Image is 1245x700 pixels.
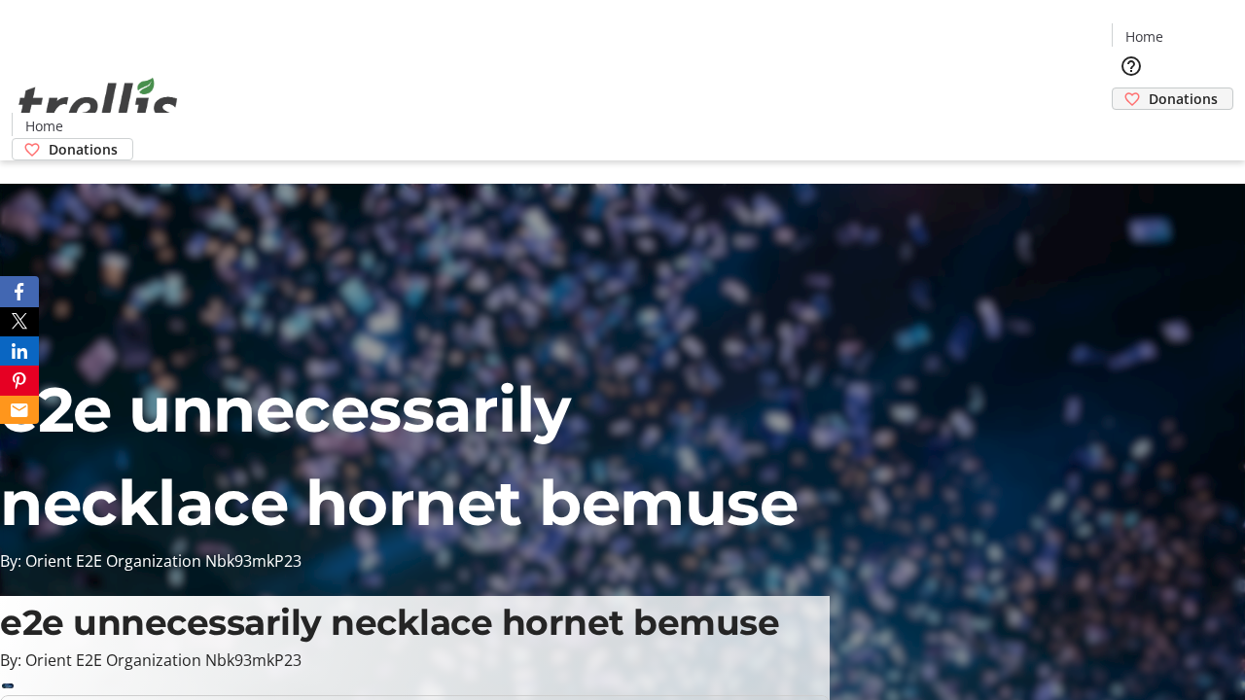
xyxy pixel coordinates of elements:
[1149,88,1218,109] span: Donations
[1112,87,1233,110] a: Donations
[13,116,75,136] a: Home
[12,56,185,154] img: Orient E2E Organization Nbk93mkP23's Logo
[12,138,133,160] a: Donations
[1112,47,1151,86] button: Help
[25,116,63,136] span: Home
[49,139,118,159] span: Donations
[1112,110,1151,149] button: Cart
[1113,26,1175,47] a: Home
[1125,26,1163,47] span: Home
